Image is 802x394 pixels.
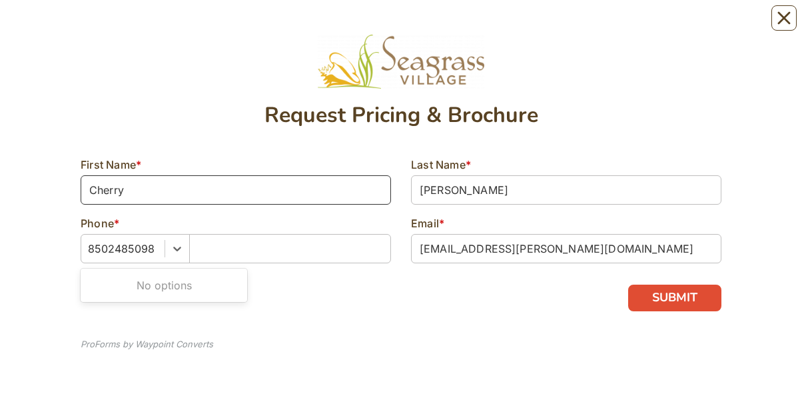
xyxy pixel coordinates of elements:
[83,272,245,299] div: No options
[411,158,466,171] span: Last Name
[318,35,484,89] img: dbc022cc-0bd5-48cf-be2c-812a0b082873.png
[628,285,721,311] button: SUBMIT
[411,217,439,230] span: Email
[81,158,136,171] span: First Name
[81,105,721,126] div: Request Pricing & Brochure
[81,217,114,230] span: Phone
[81,338,213,351] div: ProForms by Waypoint Converts
[771,5,797,31] button: Close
